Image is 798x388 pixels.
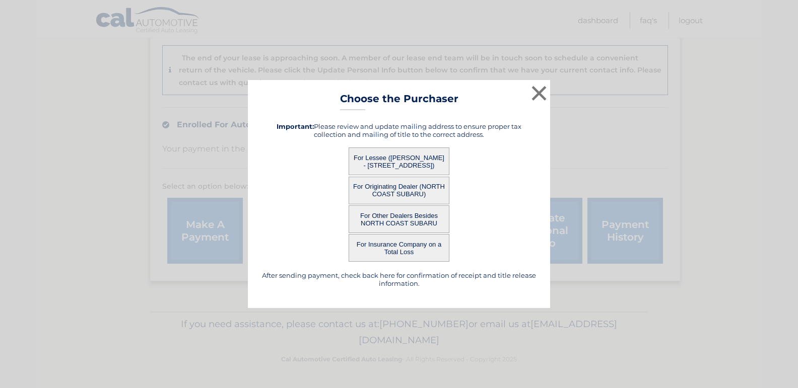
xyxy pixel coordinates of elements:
button: For Insurance Company on a Total Loss [349,234,449,262]
h3: Choose the Purchaser [340,93,458,110]
h5: After sending payment, check back here for confirmation of receipt and title release information. [260,271,538,287]
button: For Originating Dealer (NORTH COAST SUBARU) [349,177,449,204]
strong: Important: [277,122,314,130]
button: For Lessee ([PERSON_NAME] - [STREET_ADDRESS]) [349,147,449,175]
h5: Please review and update mailing address to ensure proper tax collection and mailing of title to ... [260,122,538,138]
button: For Other Dealers Besides NORTH COAST SUBARU [349,205,449,233]
button: × [529,83,549,103]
